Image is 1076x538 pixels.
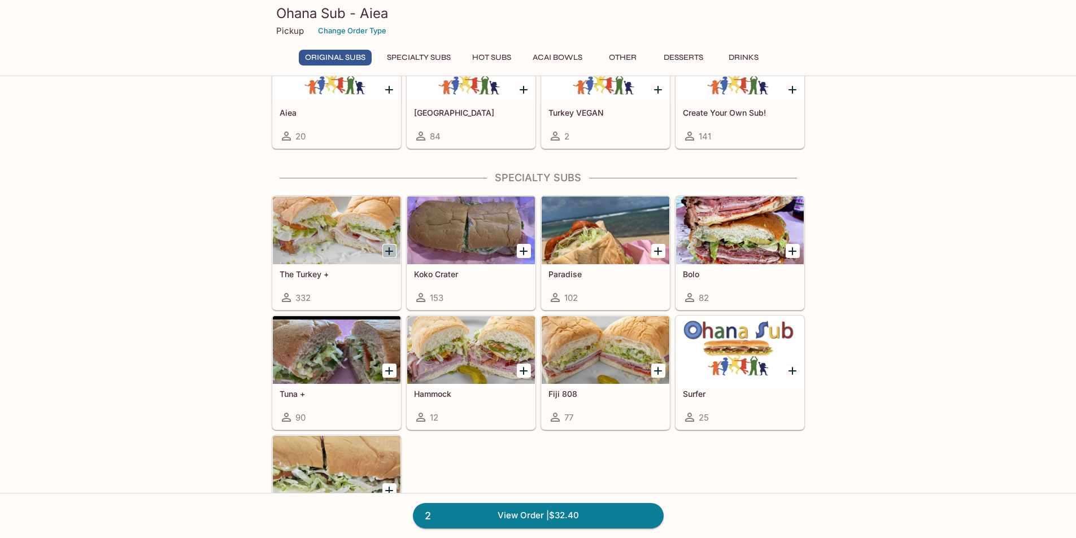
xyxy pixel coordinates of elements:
[272,34,401,148] a: Aiea20
[699,412,709,423] span: 25
[407,196,535,310] a: Koko Crater153
[676,316,804,384] div: Surfer
[381,50,457,65] button: Specialty Subs
[430,412,438,423] span: 12
[273,436,400,504] div: Veggie
[276,5,800,22] h3: Ohana Sub - Aiea
[517,364,531,378] button: Add Hammock
[564,412,573,423] span: 77
[382,244,397,258] button: Add The Turkey +
[541,34,670,148] a: Turkey VEGAN2
[517,244,531,258] button: Add Koko Crater
[382,82,397,97] button: Add Aiea
[382,364,397,378] button: Add Tuna +
[272,172,805,184] h4: Specialty Subs
[676,316,804,430] a: Surfer25
[548,108,663,117] h5: Turkey VEGAN
[407,35,535,103] div: Turkey
[683,269,797,279] h5: Bolo
[407,316,535,384] div: Hammock
[295,292,311,303] span: 332
[786,364,800,378] button: Add Surfer
[676,35,804,103] div: Create Your Own Sub!
[564,292,578,303] span: 102
[542,316,669,384] div: Fiji 808
[676,196,804,264] div: Bolo
[313,22,391,40] button: Change Order Type
[414,389,528,399] h5: Hammock
[280,108,394,117] h5: Aiea
[564,131,569,142] span: 2
[407,316,535,430] a: Hammock12
[430,131,441,142] span: 84
[676,34,804,148] a: Create Your Own Sub!141
[276,25,304,36] p: Pickup
[651,82,665,97] button: Add Turkey VEGAN
[273,196,400,264] div: The Turkey +
[466,50,517,65] button: Hot Subs
[430,292,443,303] span: 153
[295,412,306,423] span: 90
[598,50,648,65] button: Other
[418,508,438,524] span: 2
[272,316,401,430] a: Tuna +90
[699,131,711,142] span: 141
[786,244,800,258] button: Add Bolo
[548,269,663,279] h5: Paradise
[651,364,665,378] button: Add Fiji 808
[683,389,797,399] h5: Surfer
[407,34,535,148] a: [GEOGRAPHIC_DATA]84
[382,483,397,497] button: Add Veggie
[541,196,670,310] a: Paradise102
[273,316,400,384] div: Tuna +
[541,316,670,430] a: Fiji 80877
[542,35,669,103] div: Turkey VEGAN
[657,50,709,65] button: Desserts
[299,50,372,65] button: Original Subs
[280,389,394,399] h5: Tuna +
[280,269,394,279] h5: The Turkey +
[414,269,528,279] h5: Koko Crater
[273,35,400,103] div: Aiea
[718,50,769,65] button: Drinks
[651,244,665,258] button: Add Paradise
[526,50,589,65] button: Acai Bowls
[548,389,663,399] h5: Fiji 808
[407,196,535,264] div: Koko Crater
[517,82,531,97] button: Add Turkey
[295,131,306,142] span: 20
[786,82,800,97] button: Add Create Your Own Sub!
[542,196,669,264] div: Paradise
[683,108,797,117] h5: Create Your Own Sub!
[413,503,664,528] a: 2View Order |$32.40
[676,196,804,310] a: Bolo82
[272,196,401,310] a: The Turkey +332
[414,108,528,117] h5: [GEOGRAPHIC_DATA]
[699,292,709,303] span: 82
